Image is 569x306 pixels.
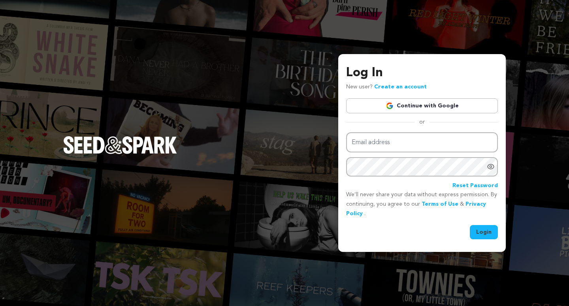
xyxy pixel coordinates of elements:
p: New user? [346,83,427,92]
a: Create an account [374,84,427,90]
button: Login [470,225,498,239]
p: We’ll never share your data without express permission. By continuing, you agree to our & . [346,190,498,218]
input: Email address [346,132,498,152]
a: Show password as plain text. Warning: this will display your password on the screen. [487,163,495,171]
img: Seed&Spark Logo [63,136,177,154]
h3: Log In [346,64,498,83]
img: Google logo [386,102,394,110]
a: Seed&Spark Homepage [63,136,177,169]
a: Reset Password [452,181,498,191]
a: Terms of Use [422,201,458,207]
a: Privacy Policy [346,201,486,216]
a: Continue with Google [346,98,498,113]
span: or [415,118,430,126]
